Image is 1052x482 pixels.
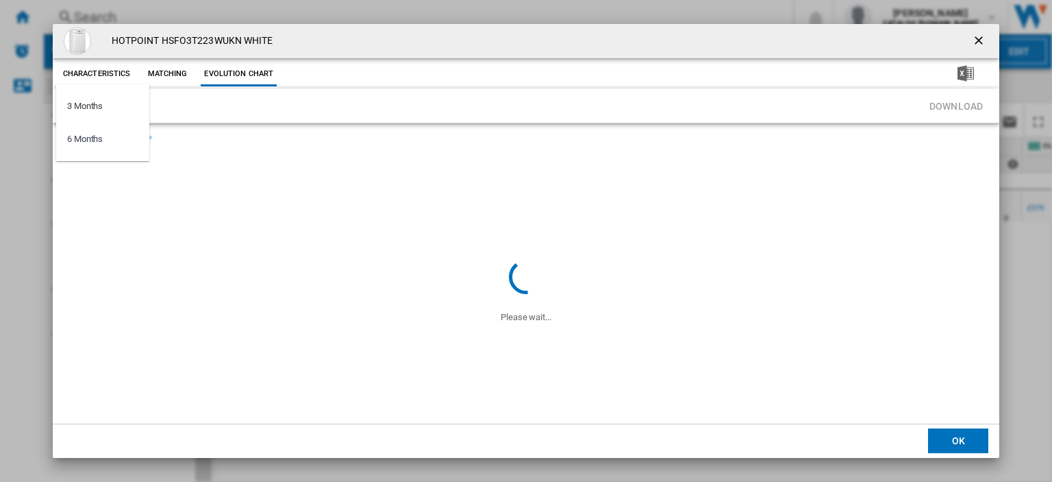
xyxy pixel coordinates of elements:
img: hsfo3t223wukn_e.jpg [64,27,91,55]
img: logo_wiser_300x94.png [66,130,152,157]
button: Download [925,93,987,119]
button: Matching [137,62,197,86]
div: 6 Months [68,101,103,111]
button: Evolution chart [201,62,277,86]
img: excel-24x24.png [957,65,974,82]
button: OK [928,429,988,453]
button: getI18NText('BUTTONS.CLOSE_DIALOG') [966,27,994,55]
md-dialog: Product popup [53,24,999,458]
button: Download in Excel [936,62,996,86]
h4: HOTPOINT HSFO3T223WUKN WHITE [105,34,273,48]
ng-md-icon: getI18NText('BUTTONS.CLOSE_DIALOG') [972,34,988,50]
ng-transclude: Please wait... [501,312,551,322]
button: Characteristics [60,62,134,86]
